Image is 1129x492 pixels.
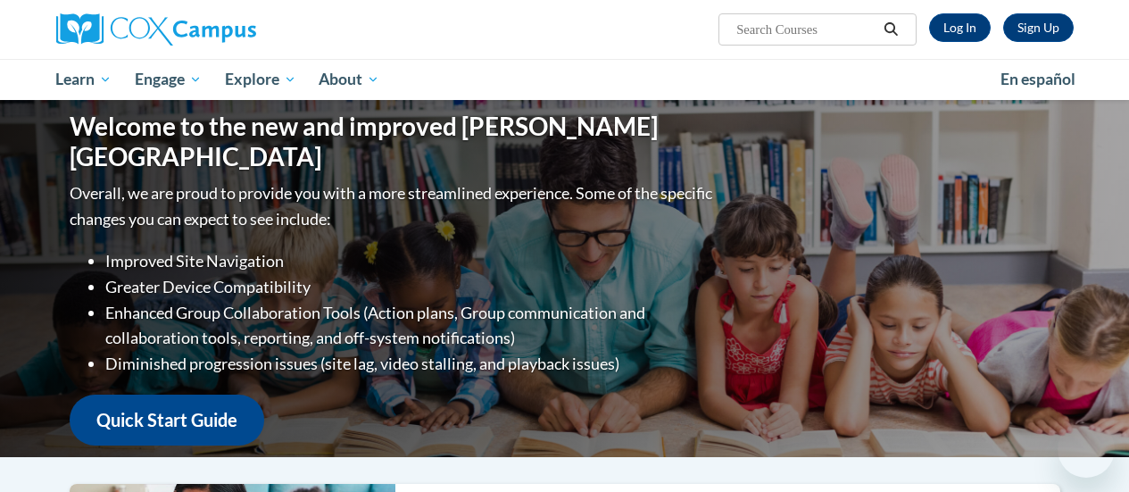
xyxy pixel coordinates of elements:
[123,59,213,100] a: Engage
[213,59,308,100] a: Explore
[135,69,202,90] span: Engage
[1003,13,1074,42] a: Register
[56,13,378,46] a: Cox Campus
[56,13,256,46] img: Cox Campus
[70,180,717,232] p: Overall, we are proud to provide you with a more streamlined experience. Some of the specific cha...
[929,13,991,42] a: Log In
[989,61,1087,98] a: En español
[70,112,717,171] h1: Welcome to the new and improved [PERSON_NAME][GEOGRAPHIC_DATA]
[1058,421,1115,478] iframe: Button to launch messaging window
[225,69,296,90] span: Explore
[43,59,1087,100] div: Main menu
[877,19,904,40] button: Search
[45,59,124,100] a: Learn
[105,248,717,274] li: Improved Site Navigation
[55,69,112,90] span: Learn
[319,69,379,90] span: About
[307,59,391,100] a: About
[105,351,717,377] li: Diminished progression issues (site lag, video stalling, and playback issues)
[735,19,877,40] input: Search Courses
[105,300,717,352] li: Enhanced Group Collaboration Tools (Action plans, Group communication and collaboration tools, re...
[1000,70,1075,88] span: En español
[105,274,717,300] li: Greater Device Compatibility
[70,395,264,446] a: Quick Start Guide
